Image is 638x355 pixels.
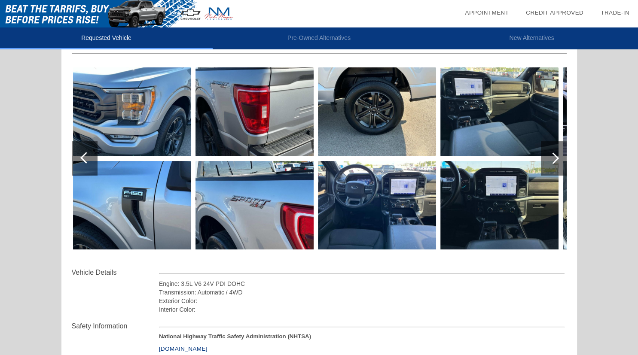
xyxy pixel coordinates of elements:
[73,161,191,249] img: 11.jpg
[159,279,565,288] div: Engine: 3.5L V6 24V PDI DOHC
[440,67,559,156] img: 16.jpg
[425,27,638,49] li: New Alternatives
[159,333,311,340] strong: National Highway Traffic Safety Administration (NHTSA)
[213,27,425,49] li: Pre-Owned Alternatives
[526,9,583,16] a: Credit Approved
[318,161,436,249] img: 15.jpg
[159,297,565,305] div: Exterior Color:
[72,321,159,331] div: Safety Information
[195,161,314,249] img: 13.jpg
[195,67,314,156] img: 12.jpg
[159,346,208,352] a: [DOMAIN_NAME]
[73,67,191,156] img: 10.jpg
[440,161,559,249] img: 17.jpg
[159,288,565,297] div: Transmission: Automatic / 4WD
[318,67,436,156] img: 14.jpg
[159,305,565,314] div: Interior Color:
[465,9,509,16] a: Appointment
[72,267,159,278] div: Vehicle Details
[601,9,629,16] a: Trade-In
